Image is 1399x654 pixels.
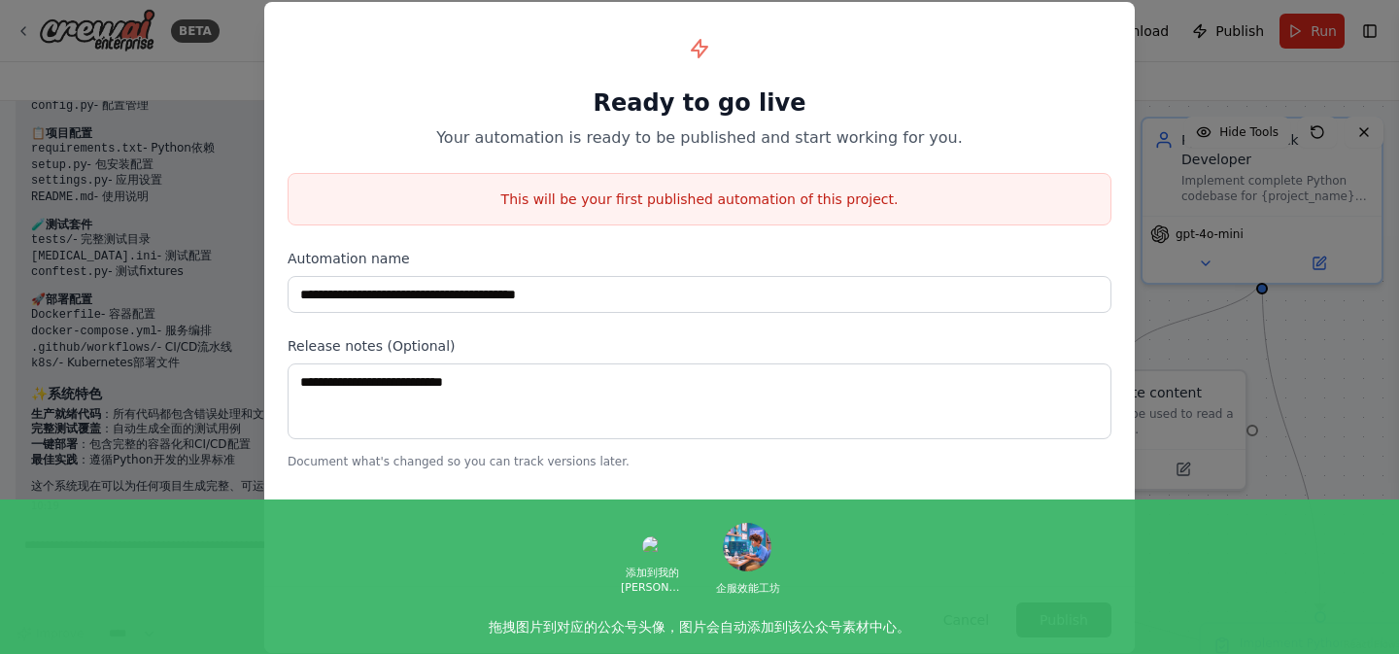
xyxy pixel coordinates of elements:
h1: Ready to go live [288,87,1111,119]
p: Your automation is ready to be published and start working for you. [288,126,1111,150]
p: This will be your first published automation of this project. [289,189,1110,209]
label: Release notes (Optional) [288,336,1111,356]
p: Document what's changed so you can track versions later. [288,454,1111,469]
label: Automation name [288,249,1111,268]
